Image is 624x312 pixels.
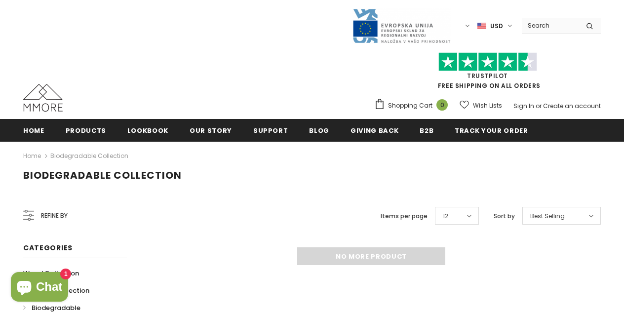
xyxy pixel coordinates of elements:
a: Our Story [190,119,232,141]
span: Giving back [351,126,398,135]
img: Javni Razpis [352,8,451,44]
a: Giving back [351,119,398,141]
span: Refine by [41,210,68,221]
a: Create an account [543,102,601,110]
a: Home [23,119,44,141]
span: or [536,102,542,110]
span: Biodegradable Collection [23,168,182,182]
a: B2B [420,119,433,141]
span: Products [66,126,106,135]
span: Shopping Cart [388,101,432,111]
span: Wish Lists [473,101,502,111]
span: 12 [443,211,448,221]
span: Our Story [190,126,232,135]
img: USD [477,22,486,30]
span: Blog [309,126,329,135]
img: MMORE Cases [23,84,63,112]
label: Sort by [494,211,515,221]
input: Search Site [522,18,579,33]
a: Lookbook [127,119,168,141]
span: Lookbook [127,126,168,135]
a: Track your order [455,119,528,141]
a: Shopping Cart 0 [374,98,453,113]
img: Trust Pilot Stars [438,52,537,72]
span: support [253,126,288,135]
span: Home [23,126,44,135]
span: Best Selling [530,211,565,221]
span: USD [490,21,503,31]
a: Home [23,150,41,162]
inbox-online-store-chat: Shopify online store chat [8,272,71,304]
a: Javni Razpis [352,21,451,30]
a: support [253,119,288,141]
span: FREE SHIPPING ON ALL ORDERS [374,57,601,90]
a: Biodegradable Collection [50,152,128,160]
a: Wood Collection [23,265,79,282]
span: 0 [436,99,448,111]
span: Categories [23,243,73,253]
a: Sign In [513,102,534,110]
label: Items per page [381,211,428,221]
span: Track your order [455,126,528,135]
a: Trustpilot [467,72,508,80]
a: Products [66,119,106,141]
span: B2B [420,126,433,135]
a: Wish Lists [460,97,502,114]
span: Wood Collection [23,269,79,278]
a: Blog [309,119,329,141]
